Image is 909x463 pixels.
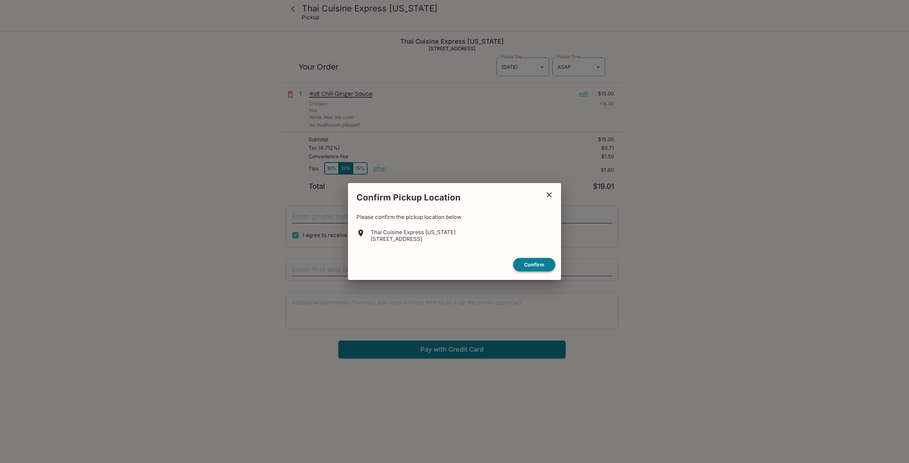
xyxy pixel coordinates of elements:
h2: Confirm Pickup Location [348,189,540,206]
p: Please confirm the pickup location below. [356,214,553,220]
p: Thai Cuisine Express [US_STATE] [371,229,456,236]
button: confirm [513,258,555,272]
p: [STREET_ADDRESS] [371,236,456,242]
button: close [540,186,558,204]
